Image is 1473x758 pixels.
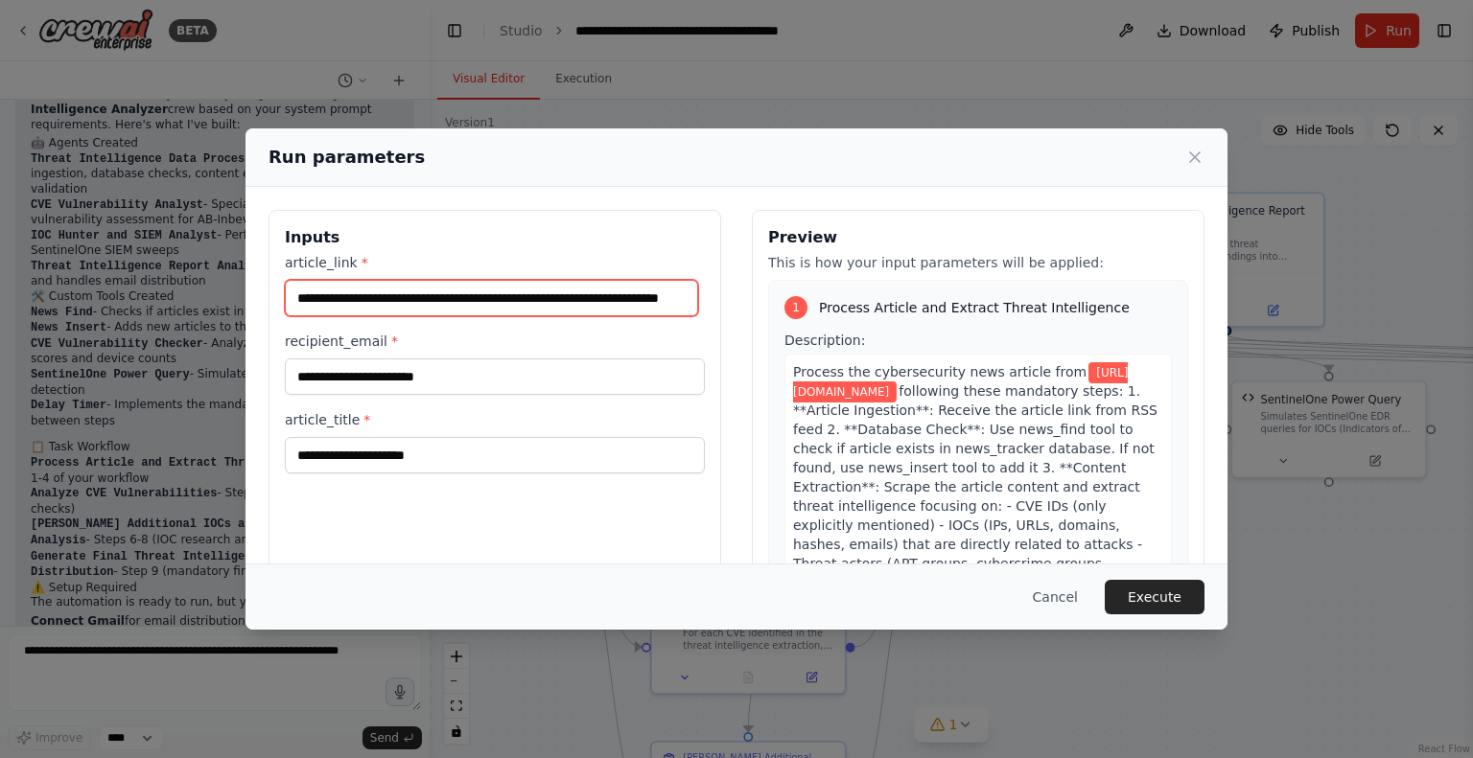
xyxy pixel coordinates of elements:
[269,144,425,171] h2: Run parameters
[784,333,865,348] span: Description:
[819,298,1130,317] span: Process Article and Extract Threat Intelligence
[793,364,1087,379] span: Process the cybersecurity news article from
[1017,580,1093,614] button: Cancel
[793,362,1128,402] span: Variable: article_link
[768,253,1188,272] p: This is how your input parameters will be applied:
[768,226,1188,249] h3: Preview
[784,296,807,319] div: 1
[285,226,705,249] h3: Inputs
[793,383,1157,686] span: following these mandatory steps: 1. **Article Ingestion**: Receive the article link from RSS feed...
[285,410,705,429] label: article_title
[285,332,705,351] label: recipient_email
[285,253,705,272] label: article_link
[1105,580,1204,614] button: Execute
